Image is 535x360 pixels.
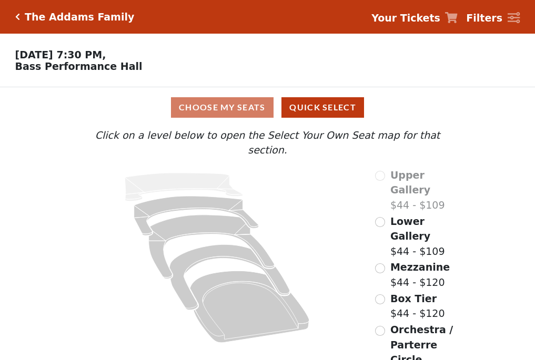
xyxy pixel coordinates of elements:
span: Box Tier [390,293,437,304]
label: $44 - $120 [390,260,450,290]
span: Upper Gallery [390,169,430,196]
label: $44 - $109 [390,168,461,213]
path: Lower Gallery - Seats Available: 230 [134,196,259,235]
path: Orchestra / Parterre Circle - Seats Available: 20 [190,271,310,343]
span: Lower Gallery [390,215,430,242]
a: Filters [466,11,520,26]
a: Click here to go back to filters [15,13,20,20]
button: Quick Select [281,97,364,118]
p: Click on a level below to open the Select Your Own Seat map for that section. [74,128,460,158]
path: Upper Gallery - Seats Available: 0 [125,173,243,201]
label: $44 - $109 [390,214,461,259]
strong: Filters [466,12,502,24]
span: Mezzanine [390,261,450,273]
label: $44 - $120 [390,291,445,321]
h5: The Addams Family [25,11,134,23]
strong: Your Tickets [371,12,440,24]
a: Your Tickets [371,11,458,26]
